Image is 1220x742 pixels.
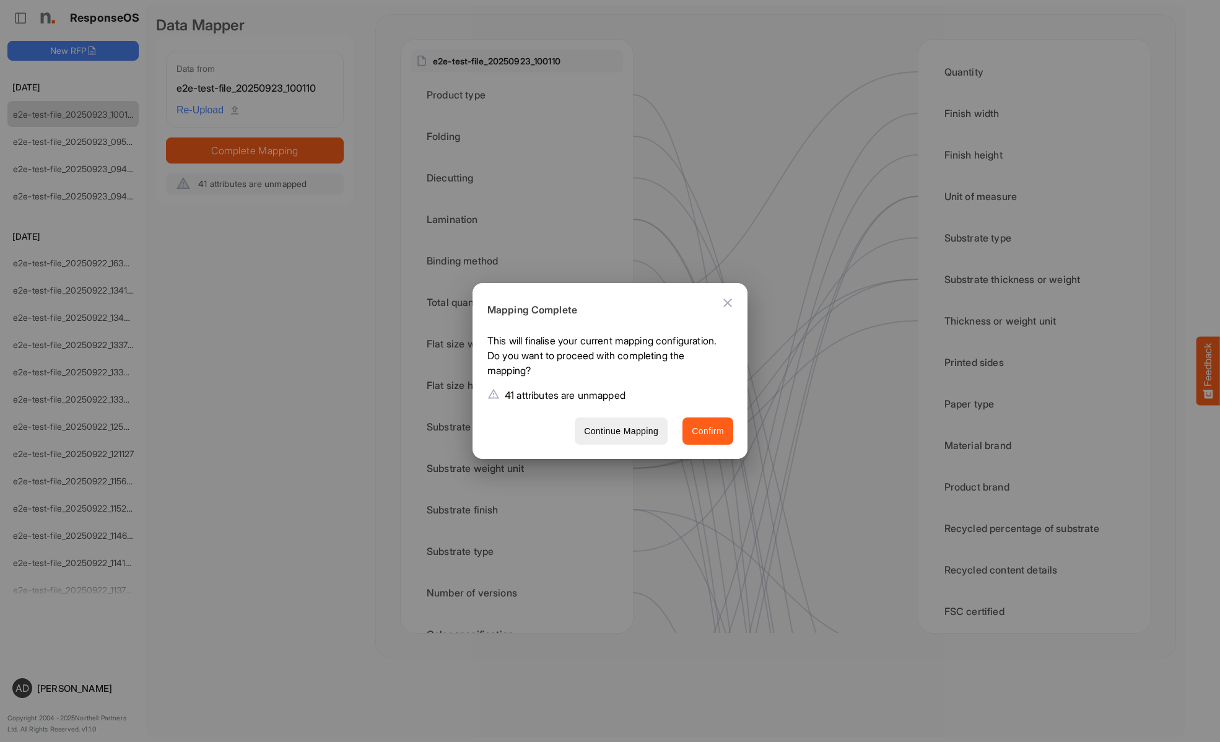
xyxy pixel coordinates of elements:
[682,417,733,445] button: Confirm
[505,388,625,403] p: 41 attributes are unmapped
[575,417,668,445] button: Continue Mapping
[487,302,723,318] h6: Mapping Complete
[692,424,724,439] span: Confirm
[584,424,658,439] span: Continue Mapping
[713,288,743,318] button: Close dialog
[487,333,723,383] p: This will finalise your current mapping configuration. Do you want to proceed with completing the...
